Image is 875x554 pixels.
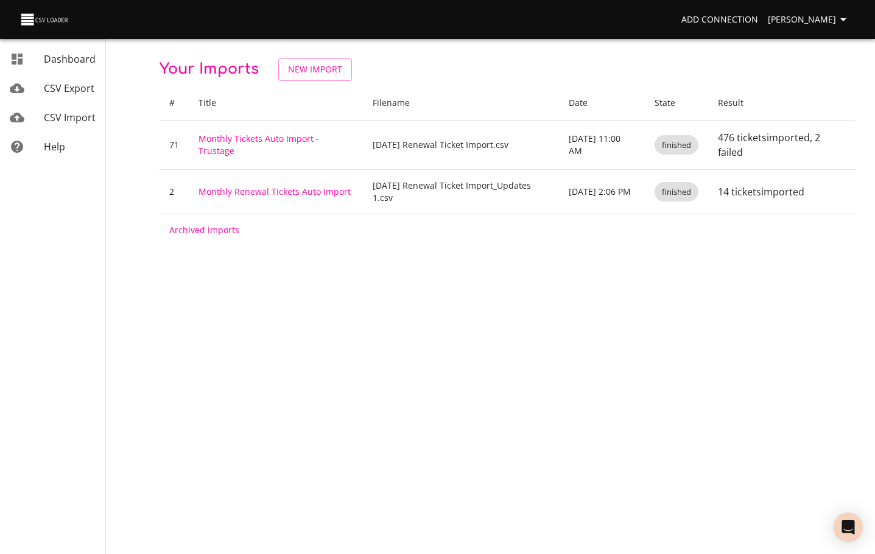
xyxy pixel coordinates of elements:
span: Add Connection [681,12,758,27]
td: 71 [160,120,189,169]
span: Your Imports [160,61,259,77]
td: [DATE] 11:00 AM [559,120,645,169]
span: CSV Export [44,82,94,95]
td: 2 [160,169,189,214]
td: [DATE] 2:06 PM [559,169,645,214]
span: finished [655,186,698,198]
th: Date [559,86,645,121]
p: 476 tickets imported , 2 failed [718,130,846,160]
span: Help [44,140,65,153]
span: New Import [288,62,342,77]
a: Monthly Renewal Tickets Auto Import [199,186,351,197]
a: Add Connection [676,9,763,31]
img: CSV Loader [19,11,71,28]
th: # [160,86,189,121]
th: State [645,86,708,121]
span: CSV Import [44,111,96,124]
span: [PERSON_NAME] [768,12,851,27]
th: Result [708,86,856,121]
th: Filename [363,86,559,121]
td: [DATE] Renewal Ticket Import.csv [363,120,559,169]
button: [PERSON_NAME] [763,9,856,31]
span: Dashboard [44,52,96,66]
a: New Import [278,58,352,81]
th: Title [189,86,363,121]
span: finished [655,139,698,151]
td: [DATE] Renewal Ticket Import_Updates 1.csv [363,169,559,214]
div: Open Intercom Messenger [834,513,863,542]
a: Monthly Tickets Auto Import - Trustage [199,133,319,156]
p: 14 tickets imported [718,184,846,199]
a: Archived imports [169,224,239,236]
